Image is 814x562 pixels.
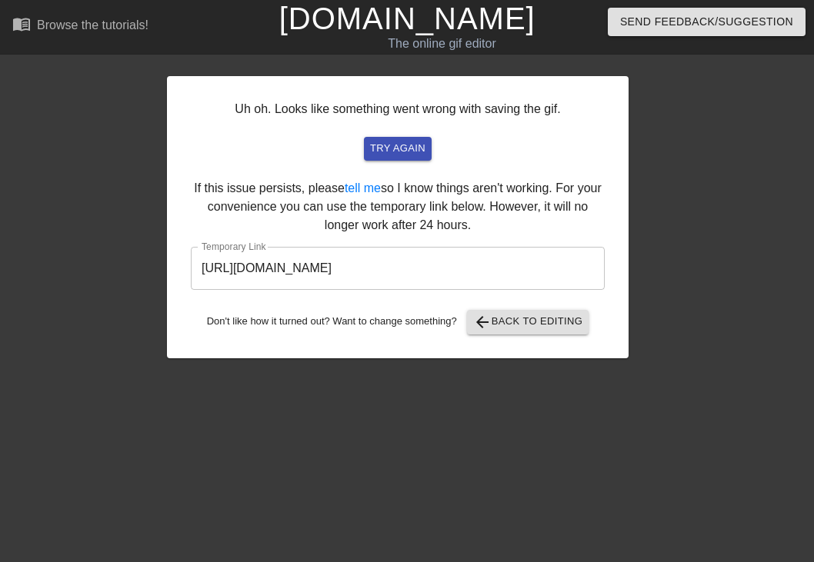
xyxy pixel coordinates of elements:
span: try again [370,140,425,158]
button: Back to Editing [467,310,589,334]
a: [DOMAIN_NAME] [279,2,535,35]
span: Back to Editing [473,313,583,331]
div: Don't like how it turned out? Want to change something? [191,310,605,334]
a: tell me [345,181,381,195]
div: Browse the tutorials! [37,18,148,32]
input: bare [191,247,605,290]
a: Browse the tutorials! [12,15,148,38]
div: Uh oh. Looks like something went wrong with saving the gif. If this issue persists, please so I k... [167,76,629,358]
button: Send Feedback/Suggestion [608,8,806,36]
span: menu_book [12,15,31,33]
div: The online gif editor [279,35,605,53]
span: Send Feedback/Suggestion [620,12,793,32]
button: try again [364,137,432,161]
span: arrow_back [473,313,492,331]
